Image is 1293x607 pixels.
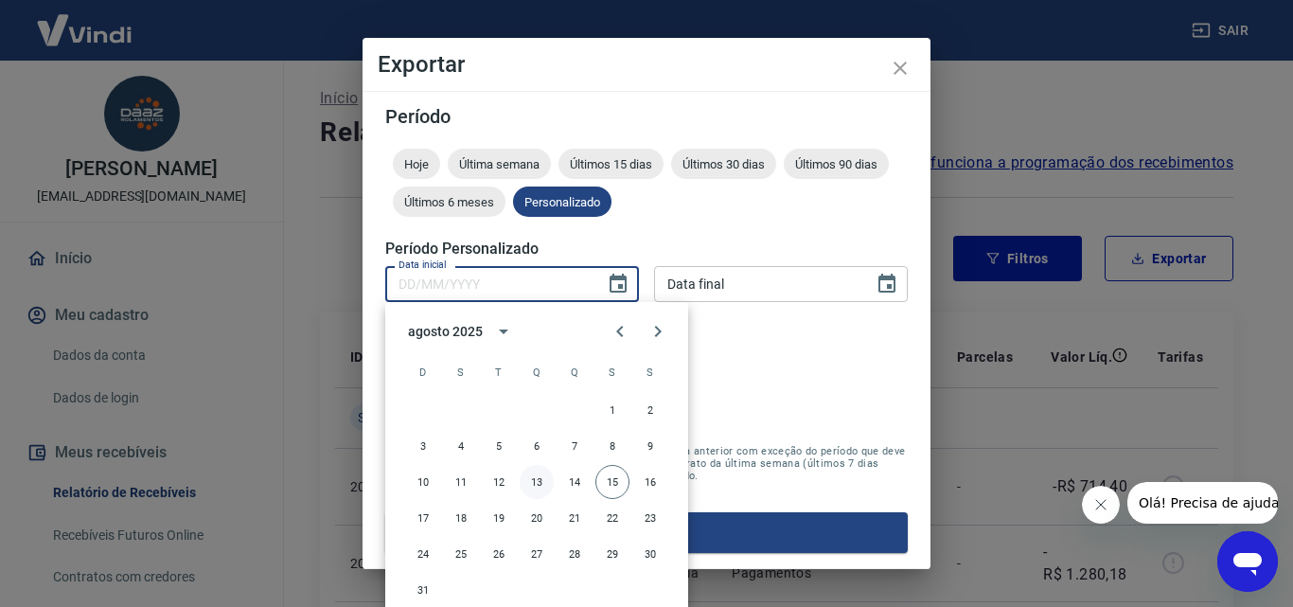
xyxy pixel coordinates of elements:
button: 3 [406,429,440,463]
button: 26 [482,537,516,571]
button: 20 [520,501,554,535]
button: Next month [639,312,677,350]
iframe: Fechar mensagem [1082,486,1120,524]
h4: Exportar [378,53,915,76]
button: Previous month [601,312,639,350]
input: DD/MM/YYYY [654,266,860,301]
div: Últimos 6 meses [393,187,505,217]
button: 4 [444,429,478,463]
span: Últimos 15 dias [558,157,664,171]
div: Últimos 90 dias [784,149,889,179]
button: 5 [482,429,516,463]
button: 18 [444,501,478,535]
iframe: Botão para abrir a janela de mensagens [1217,531,1278,592]
span: Última semana [448,157,551,171]
div: Personalizado [513,187,611,217]
div: Hoje [393,149,440,179]
input: DD/MM/YYYY [385,266,592,301]
span: segunda-feira [444,353,478,391]
button: calendar view is open, switch to year view [487,315,520,348]
button: close [877,45,923,91]
span: Últimos 6 meses [393,195,505,209]
button: 27 [520,537,554,571]
span: domingo [406,353,440,391]
button: 25 [444,537,478,571]
button: 22 [595,501,629,535]
button: 28 [558,537,592,571]
button: 12 [482,465,516,499]
iframe: Mensagem da empresa [1127,482,1278,524]
button: Choose date [868,265,906,303]
button: 15 [595,465,629,499]
button: 13 [520,465,554,499]
span: sábado [633,353,667,391]
h5: Período [385,107,908,126]
button: 14 [558,465,592,499]
div: Última semana [448,149,551,179]
button: 11 [444,465,478,499]
button: 8 [595,429,629,463]
button: 23 [633,501,667,535]
div: Últimos 15 dias [558,149,664,179]
span: quarta-feira [520,353,554,391]
button: 16 [633,465,667,499]
button: 17 [406,501,440,535]
button: 10 [406,465,440,499]
button: 31 [406,573,440,607]
button: 29 [595,537,629,571]
span: quinta-feira [558,353,592,391]
span: sexta-feira [595,353,629,391]
label: Data inicial [399,258,447,272]
span: Personalizado [513,195,611,209]
h5: Período Personalizado [385,240,908,259]
span: terça-feira [482,353,516,391]
button: 1 [595,393,629,427]
span: Últimos 90 dias [784,157,889,171]
button: 19 [482,501,516,535]
span: Olá! Precisa de ajuda? [11,13,159,28]
button: 24 [406,537,440,571]
button: 7 [558,429,592,463]
span: Hoje [393,157,440,171]
button: 2 [633,393,667,427]
button: 21 [558,501,592,535]
div: agosto 2025 [408,322,482,342]
button: 9 [633,429,667,463]
button: 6 [520,429,554,463]
div: Últimos 30 dias [671,149,776,179]
span: Últimos 30 dias [671,157,776,171]
button: Choose date [599,265,637,303]
button: 30 [633,537,667,571]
